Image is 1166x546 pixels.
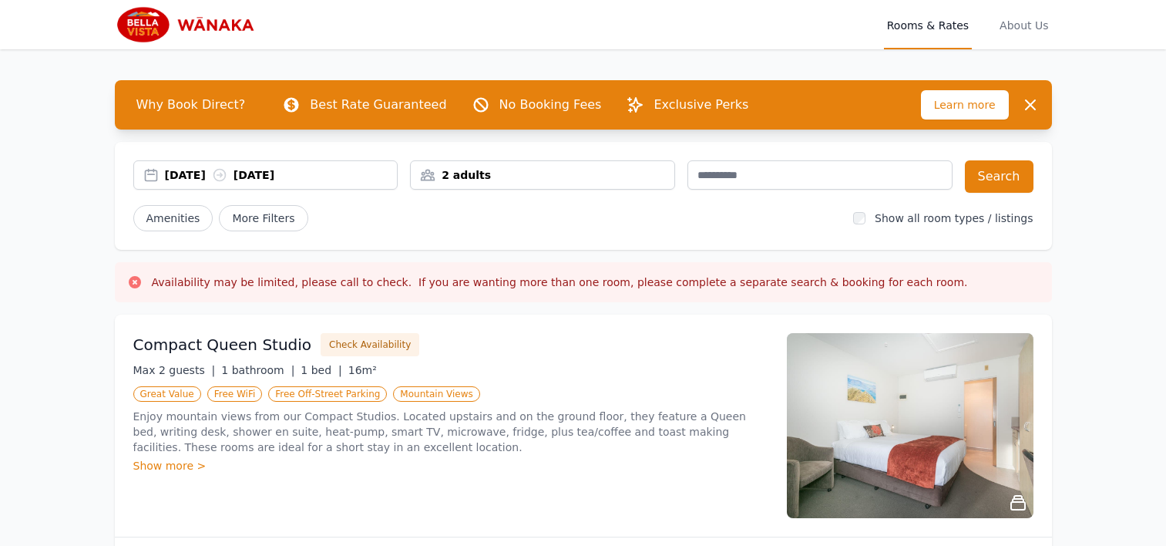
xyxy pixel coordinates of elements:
p: Best Rate Guaranteed [310,96,446,114]
img: Bella Vista Wanaka [115,6,263,43]
span: 1 bed | [301,364,341,376]
span: Why Book Direct? [124,89,258,120]
button: Amenities [133,205,213,231]
div: 2 adults [411,167,674,183]
button: Check Availability [321,333,419,356]
span: Max 2 guests | [133,364,216,376]
span: Learn more [921,90,1009,120]
h3: Compact Queen Studio [133,334,312,356]
span: 1 bathroom | [221,364,294,376]
label: Show all room types / listings [875,212,1033,224]
p: Exclusive Perks [654,96,748,114]
span: Free Off-Street Parking [268,386,387,402]
div: [DATE] [DATE] [165,167,398,183]
h3: Availability may be limited, please call to check. If you are wanting more than one room, please ... [152,275,968,290]
button: Search [965,160,1033,193]
p: Enjoy mountain views from our Compact Studios. Located upstairs and on the ground floor, they fea... [133,409,768,455]
span: Free WiFi [207,386,263,402]
div: Show more > [133,458,768,474]
span: Mountain Views [393,386,479,402]
span: Great Value [133,386,201,402]
span: 16m² [348,364,377,376]
span: More Filters [219,205,307,231]
p: No Booking Fees [499,96,602,114]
